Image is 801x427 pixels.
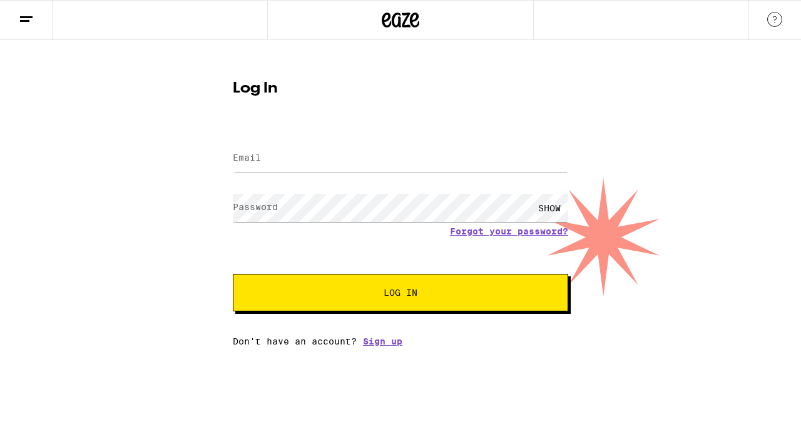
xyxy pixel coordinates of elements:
div: Don't have an account? [233,336,568,346]
span: Log In [384,288,417,297]
div: SHOW [531,194,568,222]
h1: Log In [233,81,568,96]
a: Sign up [363,336,402,346]
button: Log In [233,274,568,311]
a: Forgot your password? [450,226,568,236]
label: Password [233,202,278,212]
label: Email [233,153,261,163]
input: Email [233,144,568,173]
